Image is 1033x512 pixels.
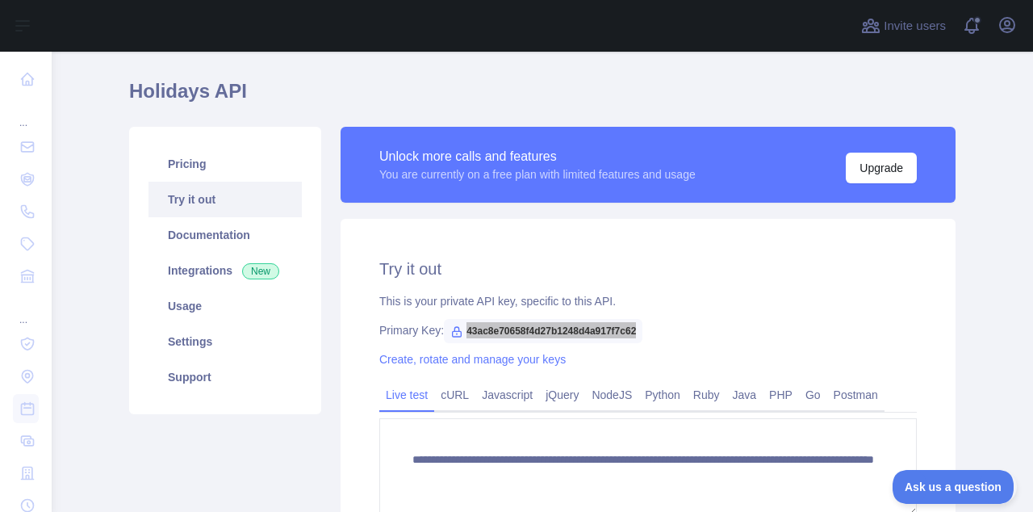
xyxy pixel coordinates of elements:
h2: Try it out [379,258,917,280]
div: Primary Key: [379,322,917,338]
a: Support [148,359,302,395]
span: New [242,263,279,279]
iframe: Toggle Customer Support [893,470,1017,504]
a: Live test [379,382,434,408]
a: Java [726,382,763,408]
a: NodeJS [585,382,638,408]
a: Documentation [148,217,302,253]
a: Create, rotate and manage your keys [379,353,566,366]
a: Settings [148,324,302,359]
div: ... [13,294,39,326]
div: ... [13,97,39,129]
div: Unlock more calls and features [379,147,696,166]
a: PHP [763,382,799,408]
a: Try it out [148,182,302,217]
div: You are currently on a free plan with limited features and usage [379,166,696,183]
a: Pricing [148,146,302,182]
a: Ruby [687,382,726,408]
a: Integrations New [148,253,302,288]
a: Postman [827,382,885,408]
button: Upgrade [846,153,917,183]
a: Usage [148,288,302,324]
div: This is your private API key, specific to this API. [379,293,917,309]
a: jQuery [539,382,585,408]
a: Python [638,382,687,408]
h1: Holidays API [129,78,956,117]
span: Invite users [884,17,946,36]
button: Invite users [858,13,949,39]
span: 43ac8e70658f4d27b1248d4a917f7c62 [444,319,642,343]
a: Javascript [475,382,539,408]
a: Go [799,382,827,408]
a: cURL [434,382,475,408]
